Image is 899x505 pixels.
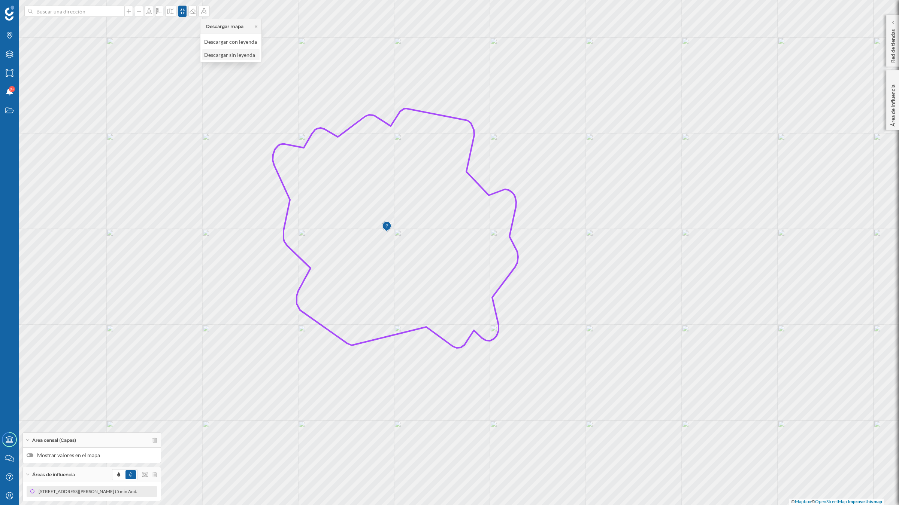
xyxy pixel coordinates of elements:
[5,6,14,21] img: Geoblink Logo
[382,219,391,234] img: Marker
[32,471,75,478] span: Áreas de influencia
[32,437,76,444] span: Área censal (Capas)
[889,82,897,126] p: Área de influencia
[795,499,811,504] a: Mapbox
[206,23,243,30] div: Descargar mapa
[36,488,149,495] div: [STREET_ADDRESS][PERSON_NAME] (5 min Andando)
[10,85,14,93] span: 9+
[789,499,884,505] div: © ©
[815,499,847,504] a: OpenStreetMap
[889,26,897,63] p: Red de tiendas
[27,452,157,459] label: Mostrar valores en el mapa
[204,38,257,46] div: Descargar con leyenda
[848,499,882,504] a: Improve this map
[15,5,42,12] span: Soporte
[204,51,257,59] div: Descargar sin leyenda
